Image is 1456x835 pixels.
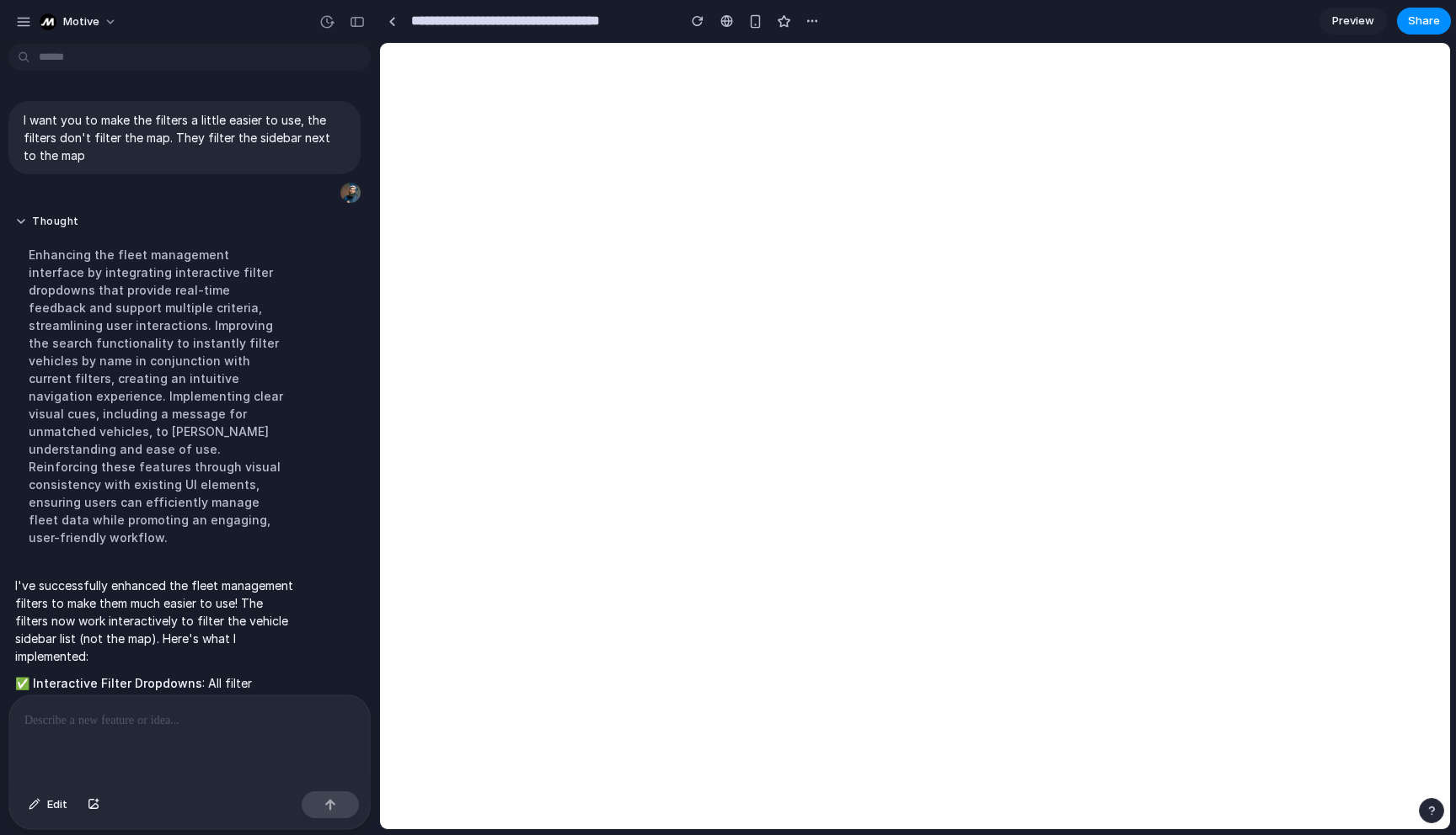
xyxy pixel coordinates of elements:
p: I want you to make the filters a little easier to use, the filters don't filter the map. They fil... [24,111,345,164]
span: Edit [47,796,67,813]
button: Share [1397,8,1451,35]
div: Enhancing the fleet management interface by integrating interactive filter dropdowns that provide... [15,236,297,556]
button: Edit [20,791,76,818]
a: Preview [1319,8,1387,35]
span: Preview [1332,13,1374,29]
span: Motive [63,13,99,30]
p: : All filter dropdowns (Entity, Status, Duty status, Dispatch, PTO) now open with clickable optio... [15,674,297,745]
span: Share [1408,13,1440,29]
p: I've successfully enhanced the fleet management filters to make them much easier to use! The filt... [15,577,297,665]
button: Motive [33,8,126,35]
strong: ✅ Interactive Filter Dropdowns [15,676,202,690]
